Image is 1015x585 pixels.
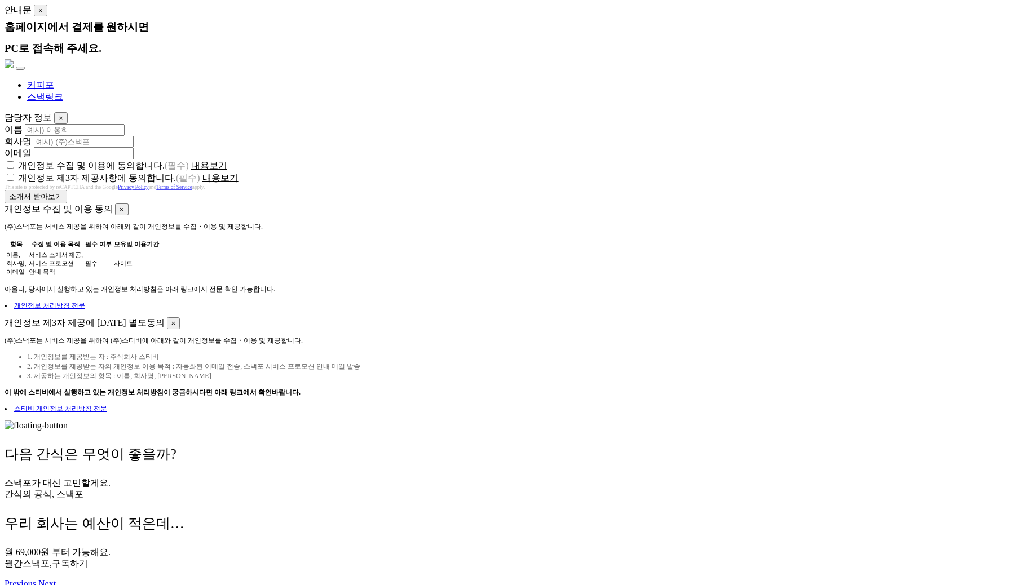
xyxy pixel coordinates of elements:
[5,285,1010,294] p: 아울러, 당사에서 실행하고 있는 개인정보 처리방침은 아래 링크에서 전문 확인 가능합니다.
[16,67,25,70] button: Toggle navigation
[5,336,1010,345] p: (주)스낵포는 서비스 제공을 위하여 (주)스티비에 아래와 같이 개인정보를 수집・이용 및 제공합니다.
[5,5,32,15] span: 안내문
[5,222,1010,232] p: (주)스낵포는 서비스 제공을 위하여 아래와 같이 개인정보를 수집・이용 및 제공합니다.
[176,173,200,183] span: (필수)
[85,250,112,277] td: 필수
[171,319,176,327] span: ×
[5,136,32,146] label: 회사명
[27,92,63,101] a: 스낵링크
[28,240,83,249] th: 수집 및 이용 목적
[5,514,1010,533] p: 우리 회사는 예산이 적은데…
[5,113,52,122] span: 담당자 정보
[5,59,14,68] img: background-main-color.svg
[34,136,134,148] input: 예시) (주)스낵포
[27,371,1010,381] li: 3. 제공하는 개인정보의 항목 : 이름, 회사명, [PERSON_NAME]
[5,148,32,158] label: 이메일
[118,184,149,190] a: Privacy Policy
[14,302,85,309] a: 개인정보 처리방침 전문
[18,173,200,183] label: 개인정보 제3자 제공사항에 동의합니다.
[6,240,27,249] th: 항목
[27,362,1010,371] li: 2. 개인정보를 제공받는 자의 개인정보 이용 목적 : 자동화된 이메일 전송, 스낵포 서비스 프로모션 안내 메일 발송
[5,184,1010,190] div: This site is protected by reCAPTCHA and the Google and apply.
[5,559,52,568] span: 월간스낵포,
[27,352,1010,362] li: 1. 개인정보를 제공받는 자 : 주식회사 스티비
[191,161,227,170] span: 내용보기
[113,250,160,277] td: 사이트
[14,405,107,413] a: 스티비 개인정보 처리방침 전문
[113,240,160,249] th: 보유및 이용기간
[85,240,112,249] th: 필수 여부
[25,124,125,136] input: 예시) 이웅희
[18,161,189,170] label: 개인정보 수집 및 이용에 동의합니다.
[202,173,239,183] span: 내용보기
[59,114,63,122] span: ×
[6,250,27,277] td: 이름, 회사명, 이메일
[5,204,113,214] span: 개인정보 수집 및 이용 동의
[5,190,67,203] button: 소개서 받아보기
[156,184,192,190] a: Terms of Service
[5,547,1010,569] p: 월 69,000원 부터 가능해요. 구독하기
[5,445,1010,463] p: 다음 간식은 무엇이 좋을까?
[38,6,43,15] span: ×
[5,125,23,134] label: 이름
[5,16,1010,59] div: 홈페이지에서 결제를 원하시면 PC로 접속해 주세요.
[165,161,189,170] span: (필수)
[120,205,124,214] span: ×
[5,420,68,431] img: floating-button
[5,318,165,327] span: 개인정보 제3자 제공에 [DATE] 별도동의
[28,250,83,277] td: 서비스 소개서 제공, 서비스 프로모션 안내 목적
[5,388,1010,397] p: 이 밖에 스티비에서 실행하고 있는 개인정보 처리방침이 궁금하시다면 아래 링크에서 확인바랍니다.
[27,80,54,90] a: 커피포
[5,477,1010,500] p: 스낵포가 대신 고민할게요. 간식의 공식, 스낵포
